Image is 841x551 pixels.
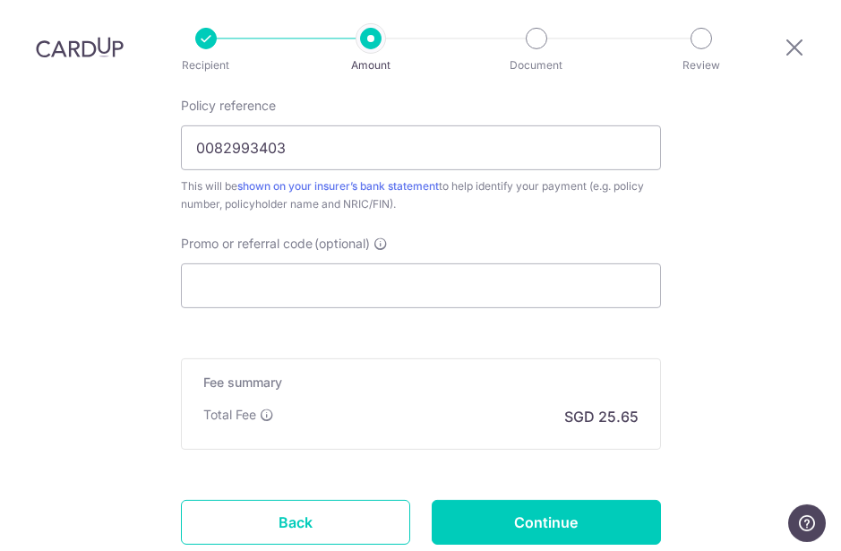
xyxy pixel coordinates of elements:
[237,179,439,193] a: shown on your insurer’s bank statement
[486,56,587,74] p: Document
[321,56,421,74] p: Amount
[432,500,661,545] input: Continue
[181,177,661,213] div: This will be to help identify your payment (e.g. policy number, policyholder name and NRIC/FIN).
[203,406,256,424] p: Total Fee
[181,97,276,115] label: Policy reference
[788,504,826,543] iframe: Opens a widget where you can find more information
[36,37,124,58] img: CardUp
[181,235,313,253] span: Promo or referral code
[564,406,639,427] p: SGD 25.65
[203,374,639,392] h5: Fee summary
[156,56,256,74] p: Recipient
[314,235,370,253] span: (optional)
[651,56,751,74] p: Review
[181,500,410,545] a: Back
